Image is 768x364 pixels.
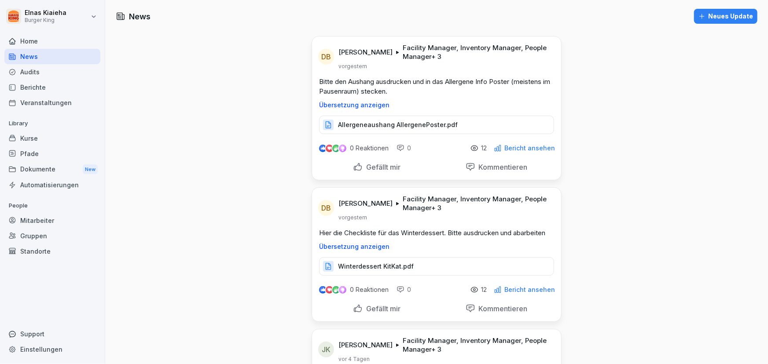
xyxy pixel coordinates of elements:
div: JK [318,342,334,357]
a: Veranstaltungen [4,95,100,110]
a: Automatisierungen [4,177,100,193]
a: Berichte [4,80,100,95]
p: Library [4,116,100,131]
p: 12 [481,286,487,293]
div: Neues Update [698,11,753,21]
p: Kommentieren [475,304,528,313]
div: DB [318,200,334,216]
p: Übersetzung anzeigen [319,243,554,250]
div: New [83,164,98,175]
a: Winterdessert KitKat.pdf [319,265,554,273]
img: celebrate [332,145,340,152]
p: vor 4 Tagen [338,356,370,363]
img: love [326,145,333,152]
p: Facility Manager, Inventory Manager, People Manager + 3 [403,195,551,212]
p: Bericht ansehen [504,286,555,293]
p: Hier die Checkliste für das Winterdessert. Bitte ausdrucken und abarbeiten [319,228,554,238]
button: Neues Update [694,9,757,24]
p: Kommentieren [475,163,528,171]
div: 0 [397,285,411,294]
p: Übersetzung anzeigen [319,102,554,109]
img: celebrate [332,286,340,294]
p: Gefällt mir [363,304,401,313]
p: Gefällt mir [363,163,401,171]
p: Facility Manager, Inventory Manager, People Manager + 3 [403,44,551,61]
a: Audits [4,64,100,80]
p: Allergeneaushang AllergenePoster.pdf [338,120,458,129]
img: like [320,286,327,293]
p: Bitte den Aushang ausdrucken und in das Allergene Info Poster (meistens im Pausenraum) stecken. [319,77,554,96]
p: 12 [481,145,487,152]
div: Support [4,326,100,342]
a: Kurse [4,131,100,146]
img: like [320,145,327,152]
p: [PERSON_NAME] [338,48,393,57]
p: Burger King [25,17,66,23]
img: love [326,287,333,293]
p: 0 Reaktionen [350,286,389,293]
div: DB [318,49,334,65]
p: 0 Reaktionen [350,145,389,152]
p: People [4,199,100,213]
p: [PERSON_NAME] [338,199,393,208]
div: Dokumente [4,161,100,178]
a: Allergeneaushang AllergenePoster.pdf [319,123,554,132]
a: Home [4,33,100,49]
p: Winterdessert KitKat.pdf [338,262,414,271]
img: inspiring [339,144,346,152]
p: vorgestern [338,214,367,221]
a: Standorte [4,244,100,259]
a: Pfade [4,146,100,161]
a: Gruppen [4,228,100,244]
a: Mitarbeiter [4,213,100,228]
p: vorgestern [338,63,367,70]
p: Elnas Kiaieha [25,9,66,17]
p: Facility Manager, Inventory Manager, People Manager + 3 [403,336,551,354]
div: 0 [397,144,411,153]
img: inspiring [339,286,346,294]
a: News [4,49,100,64]
a: Einstellungen [4,342,100,357]
p: Bericht ansehen [504,145,555,152]
a: DokumenteNew [4,161,100,178]
p: [PERSON_NAME] [338,341,393,349]
h1: News [129,11,151,22]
